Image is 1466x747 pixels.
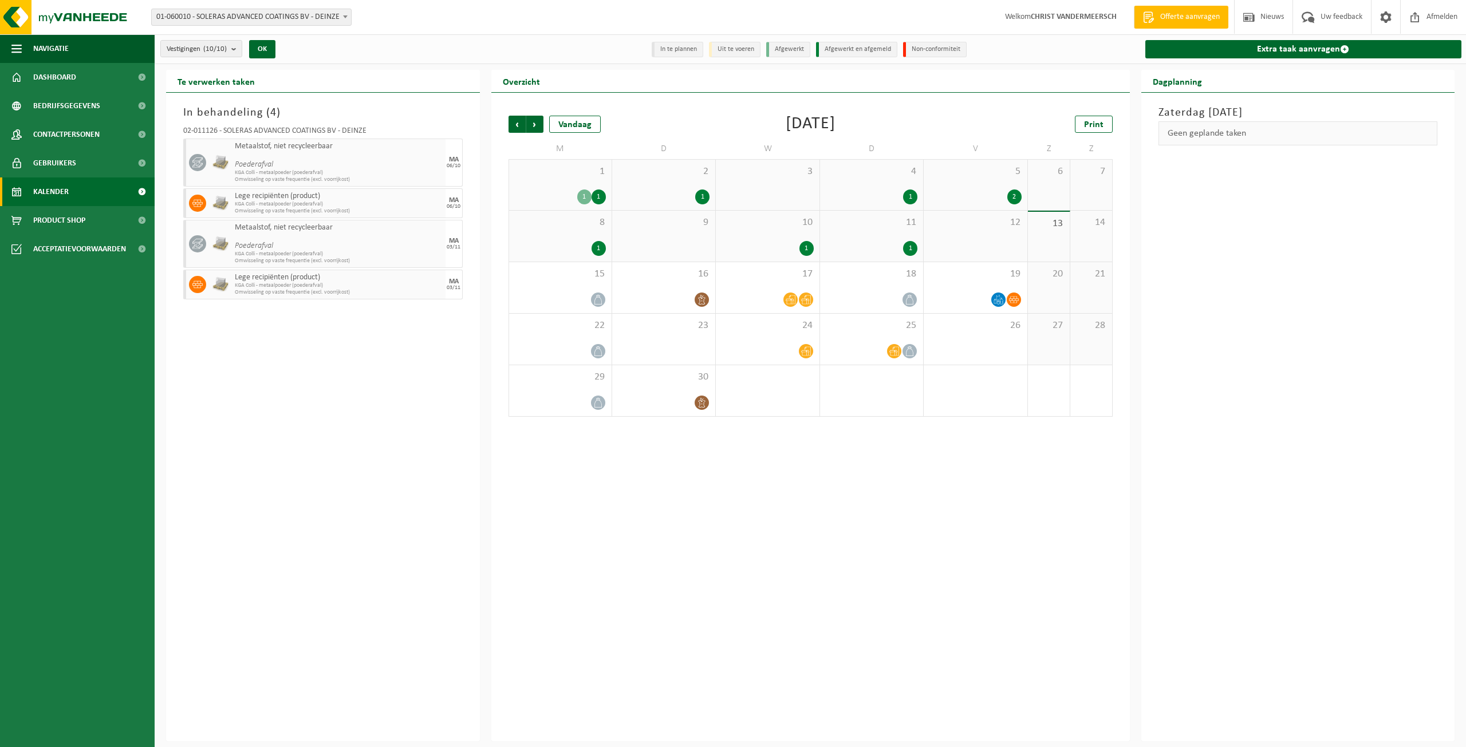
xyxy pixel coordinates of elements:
div: 1 [903,241,917,256]
span: 13 [1034,218,1064,230]
span: 18 [826,268,917,280]
div: MA [449,156,459,163]
span: 8 [515,216,606,229]
span: Navigatie [33,34,69,63]
i: Poederafval [235,242,273,250]
a: Offerte aanvragen [1134,6,1228,29]
td: V [924,139,1027,159]
count: (10/10) [203,45,227,53]
h2: Overzicht [491,70,551,92]
span: 16 [618,268,710,280]
div: 2 [1007,189,1022,204]
span: 3 [722,165,813,178]
td: W [716,139,819,159]
div: MA [449,197,459,204]
span: 30 [618,371,710,384]
h2: Te verwerken taken [166,70,266,92]
span: 20 [1034,268,1064,280]
span: 4 [270,107,277,118]
img: PB-PA-0000-WDN-00-03 [212,195,229,212]
span: Omwisseling op vaste frequentie (excl. voorrijkost) [235,176,443,183]
span: Dashboard [33,63,76,92]
div: 1 [592,189,606,204]
span: Acceptatievoorwaarden [33,235,126,263]
span: Bedrijfsgegevens [33,92,100,120]
span: Metaalstof, niet recycleerbaar [235,223,443,232]
span: 24 [722,319,813,332]
strong: CHRIST VANDERMEERSCH [1031,13,1117,21]
span: Vorige [509,116,526,133]
span: 2 [618,165,710,178]
div: 06/10 [447,163,460,169]
i: Poederafval [235,160,273,169]
span: KGA Colli - metaalpoeder (poederafval) [235,201,443,208]
div: 1 [695,189,710,204]
div: 1 [577,189,592,204]
span: 23 [618,319,710,332]
li: In te plannen [652,42,703,57]
li: Non-conformiteit [903,42,967,57]
a: Extra taak aanvragen [1145,40,1462,58]
div: Geen geplande taken [1158,121,1438,145]
div: 03/11 [447,285,460,291]
span: 21 [1076,268,1106,280]
span: KGA Colli - metaalpoeder (poederafval) [235,282,443,289]
div: 1 [799,241,814,256]
button: Vestigingen(10/10) [160,40,242,57]
span: 5 [929,165,1021,178]
div: MA [449,238,459,244]
span: 25 [826,319,917,332]
h3: Zaterdag [DATE] [1158,104,1438,121]
td: Z [1070,139,1113,159]
span: 15 [515,268,606,280]
li: Afgewerkt en afgemeld [816,42,897,57]
div: 02-011126 - SOLERAS ADVANCED COATINGS BV - DEINZE [183,127,463,139]
span: 9 [618,216,710,229]
span: Volgende [526,116,543,133]
span: 6 [1034,165,1064,178]
span: 27 [1034,319,1064,332]
span: 11 [826,216,917,229]
span: 01-060010 - SOLERAS ADVANCED COATINGS BV - DEINZE [151,9,352,26]
span: 1 [515,165,606,178]
span: Metaalstof, niet recycleerbaar [235,142,443,151]
td: M [509,139,612,159]
button: OK [249,40,275,58]
div: MA [449,278,459,285]
a: Print [1075,116,1113,133]
div: 03/11 [447,244,460,250]
span: 17 [722,268,813,280]
span: Omwisseling op vaste frequentie (excl. voorrijkost) [235,258,443,264]
li: Afgewerkt [766,42,810,57]
span: Offerte aanvragen [1157,11,1223,23]
span: 01-060010 - SOLERAS ADVANCED COATINGS BV - DEINZE [152,9,351,25]
span: Gebruikers [33,149,76,177]
span: Product Shop [33,206,85,235]
div: 1 [592,241,606,256]
span: 22 [515,319,606,332]
span: Omwisseling op vaste frequentie (excl. voorrijkost) [235,289,443,296]
span: 28 [1076,319,1106,332]
span: 10 [722,216,813,229]
span: Lege recipiënten (product) [235,273,443,282]
td: D [820,139,924,159]
td: Z [1028,139,1070,159]
span: 29 [515,371,606,384]
span: 7 [1076,165,1106,178]
div: [DATE] [786,116,836,133]
div: 06/10 [447,204,460,210]
span: Contactpersonen [33,120,100,149]
span: 12 [929,216,1021,229]
span: Print [1084,120,1104,129]
img: PB-PA-0000-WDN-00-03 [212,276,229,293]
li: Uit te voeren [709,42,760,57]
div: 1 [903,189,917,204]
h3: In behandeling ( ) [183,104,463,121]
td: D [612,139,716,159]
span: 4 [826,165,917,178]
div: Vandaag [549,116,601,133]
span: 14 [1076,216,1106,229]
span: KGA Colli - metaalpoeder (poederafval) [235,251,443,258]
img: LP-PA-00000-WDN-11 [212,235,229,252]
h2: Dagplanning [1141,70,1213,92]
